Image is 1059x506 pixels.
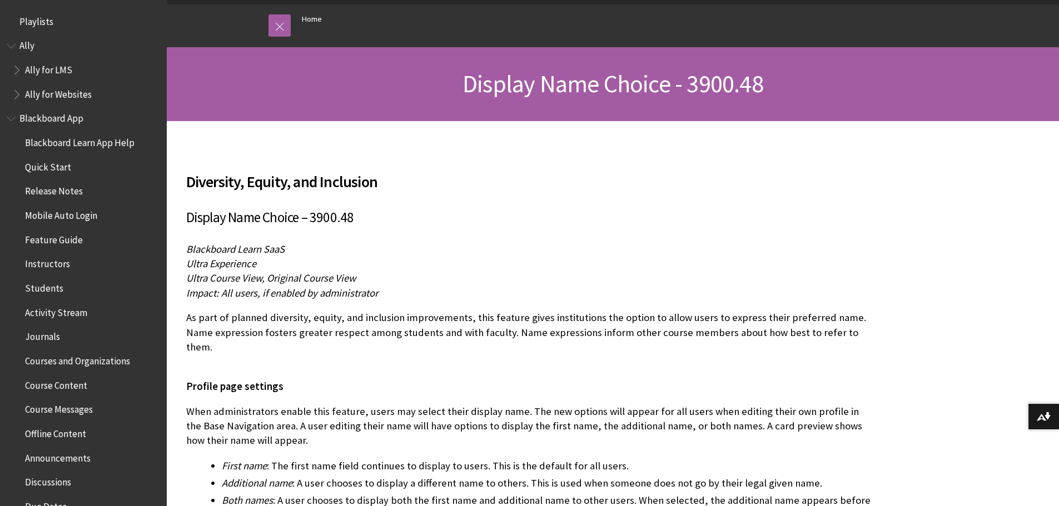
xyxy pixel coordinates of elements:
[25,279,63,294] span: Students
[25,85,92,100] span: Ally for Websites
[25,424,86,439] span: Offline Content
[25,400,93,415] span: Course Messages
[25,206,97,221] span: Mobile Auto Login
[463,68,763,99] span: Display Name Choice - 3900.48
[222,459,267,472] span: First name
[25,133,135,148] span: Blackboard Learn App Help
[25,255,70,270] span: Instructors
[19,37,34,52] span: Ally
[25,473,71,488] span: Discussions
[25,61,72,76] span: Ally for LMS
[222,475,876,491] li: : A user chooses to display a different name to others. This is used when someone does not go by ...
[25,182,83,197] span: Release Notes
[25,328,60,343] span: Journals
[25,376,87,391] span: Course Content
[186,243,378,299] span: Blackboard Learn SaaS Ultra Experience Ultra Course View, Original Course View Impact: All users,...
[7,12,160,31] nav: Book outline for Playlists
[25,158,71,173] span: Quick Start
[25,449,91,464] span: Announcements
[302,12,322,26] a: Home
[186,380,284,393] span: Profile page settings
[222,458,876,474] li: : The first name field continues to display to users. This is the default for all users.
[186,310,876,354] p: As part of planned diversity, equity, and inclusion improvements, this feature gives institutions...
[186,404,876,448] p: When administrators enable this feature, users may select their display name. The new options wil...
[186,157,876,193] h2: Diversity, Equity, and Inclusion
[19,109,83,124] span: Blackboard App
[25,303,87,318] span: Activity Stream
[25,231,83,246] span: Feature Guide
[222,477,292,489] span: Additional name
[25,352,130,367] span: Courses and Organizations
[19,12,53,27] span: Playlists
[7,37,160,104] nav: Book outline for Anthology Ally Help
[186,207,876,228] h3: Display Name Choice – 3900.48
